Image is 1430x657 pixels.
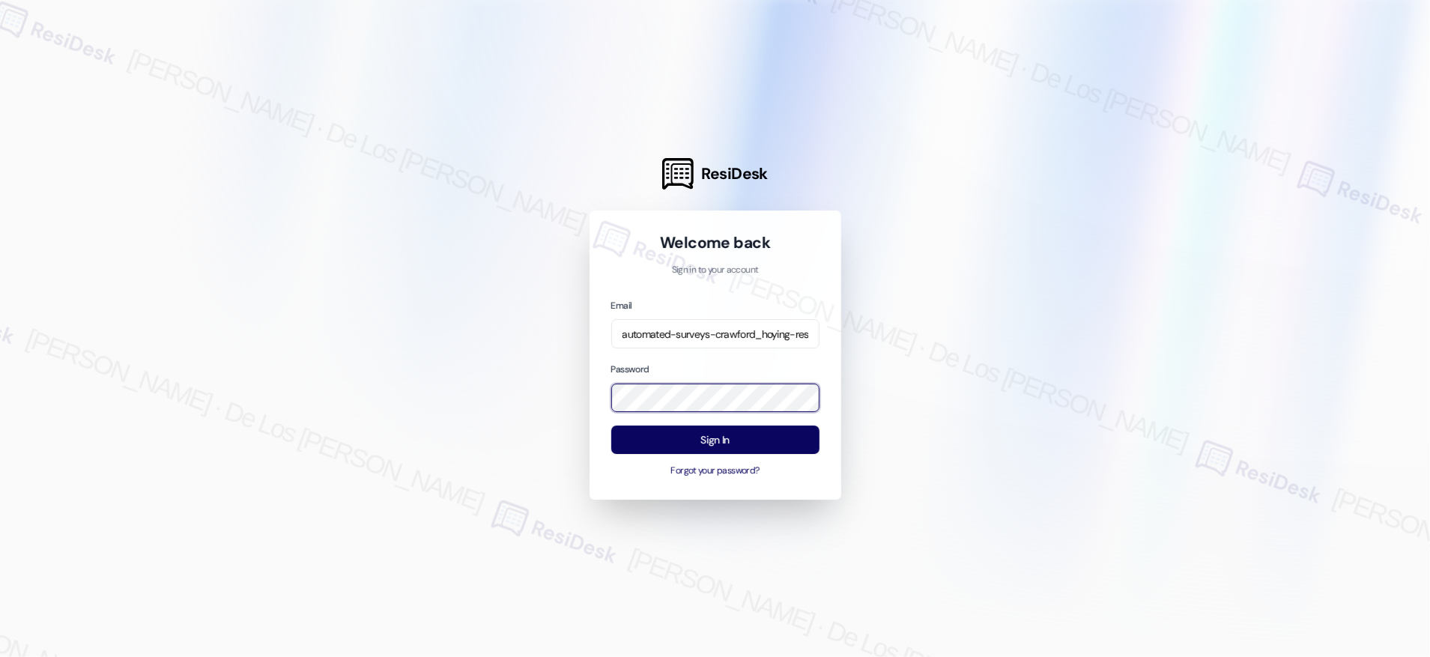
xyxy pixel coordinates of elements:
span: ResiDesk [701,163,768,184]
button: Sign In [611,426,819,455]
label: Email [611,300,632,312]
h1: Welcome back [611,232,819,253]
label: Password [611,363,649,375]
p: Sign in to your account [611,264,819,277]
input: name@example.com [611,319,819,348]
img: ResiDesk Logo [662,158,694,190]
button: Forgot your password? [611,464,819,478]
